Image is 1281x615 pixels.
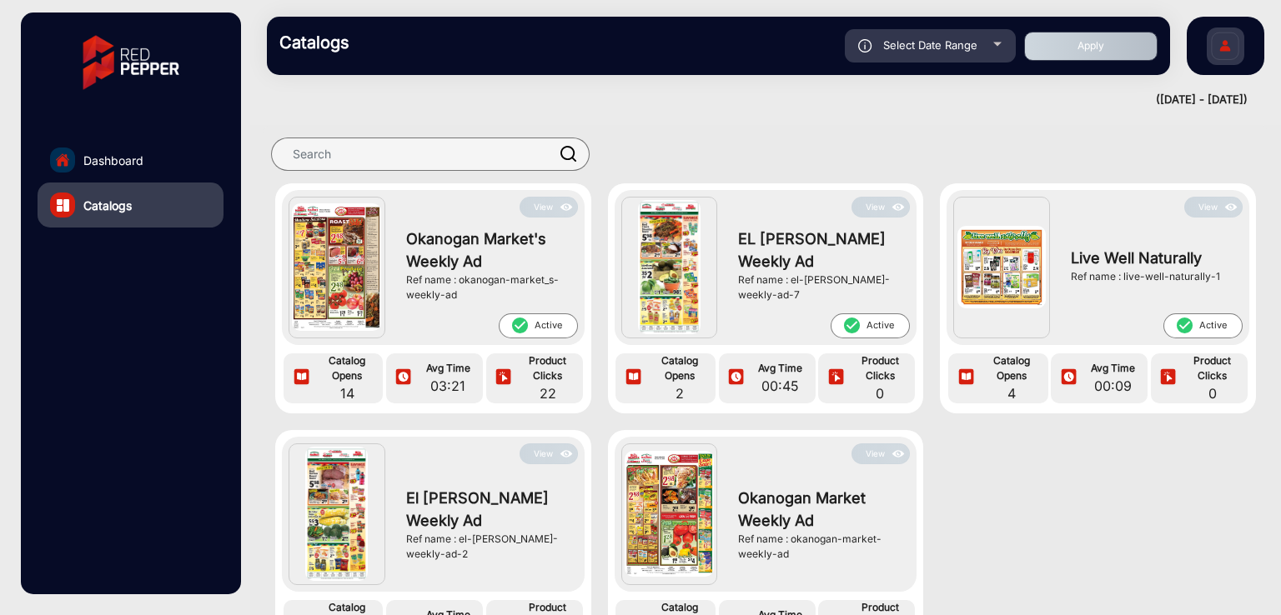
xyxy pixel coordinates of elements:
[1082,376,1143,396] span: 00:09
[726,368,746,387] img: icon
[738,272,902,302] div: Ref name : el-[PERSON_NAME]-weekly-ad-7
[520,443,578,464] button: Viewicon
[750,376,811,396] span: 00:45
[1163,313,1243,338] span: Active
[71,21,191,104] img: vmg-logo
[394,368,413,387] img: icon
[279,32,513,52] h3: Catalogs
[849,353,911,383] span: Product Clicks
[624,368,643,387] img: icon
[560,146,577,162] img: prodSearch.svg
[1082,361,1143,376] span: Avg Time
[38,137,224,182] a: Dashboard
[494,368,513,387] img: icon
[1184,197,1243,217] button: Viewicon
[55,152,70,167] img: home
[957,226,1047,308] img: Live Well Naturally
[406,227,570,272] span: Okanogan Market's Weekly Ad
[889,198,908,217] img: icon
[750,361,811,376] span: Avg Time
[510,316,529,335] mat-icon: check_circle
[305,447,368,581] img: El Mercado Weekly Ad
[315,353,379,383] span: Catalog Opens
[738,487,902,532] span: Okanogan Market Weekly Ad
[1071,247,1234,269] span: Live Well Naturally
[417,376,479,396] span: 03:21
[738,532,902,562] div: Ref name : okanogan-market-weekly-ad
[1024,32,1158,61] button: Apply
[1182,383,1243,403] span: 0
[417,361,479,376] span: Avg Time
[406,532,570,562] div: Ref name : el-[PERSON_NAME]-weekly-ad-2
[499,313,578,338] span: Active
[980,383,1044,403] span: 4
[315,383,379,403] span: 14
[638,200,701,334] img: EL Mercado Weekly Ad
[557,198,576,217] img: icon
[1071,269,1234,284] div: Ref name : live-well-naturally-1
[1182,353,1243,383] span: Product Clicks
[557,445,576,463] img: icon
[738,227,902,272] span: EL [PERSON_NAME] Weekly Ad
[406,272,570,302] div: Ref name : okanogan-market_s-weekly-ad
[647,383,711,403] span: 2
[1158,368,1178,387] img: icon
[83,197,132,214] span: Catalogs
[406,487,570,532] span: El [PERSON_NAME] Weekly Ad
[858,39,872,52] img: icon
[826,368,846,387] img: icon
[625,451,714,577] img: Okanogan Market Weekly Ad
[980,353,1044,383] span: Catalog Opens
[849,383,911,403] span: 0
[831,313,910,338] span: Active
[271,137,590,171] input: Search
[842,316,861,335] mat-icon: check_circle
[83,152,143,169] span: Dashboard
[520,197,578,217] button: Viewicon
[889,445,908,463] img: icon
[1222,198,1241,217] img: icon
[292,368,311,387] img: icon
[292,203,381,330] img: Okanogan Market's Weekly Ad
[851,443,910,464] button: Viewicon
[851,197,910,217] button: Viewicon
[517,383,579,403] span: 22
[1059,368,1078,387] img: icon
[647,353,711,383] span: Catalog Opens
[38,182,224,227] a: Catalogs
[517,353,579,383] span: Product Clicks
[250,92,1248,108] div: ([DATE] - [DATE])
[1208,19,1243,77] img: Sign%20Up.svg
[1175,316,1193,335] mat-icon: check_circle
[883,38,977,52] span: Select Date Range
[957,368,976,387] img: icon
[57,199,69,212] img: catalog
